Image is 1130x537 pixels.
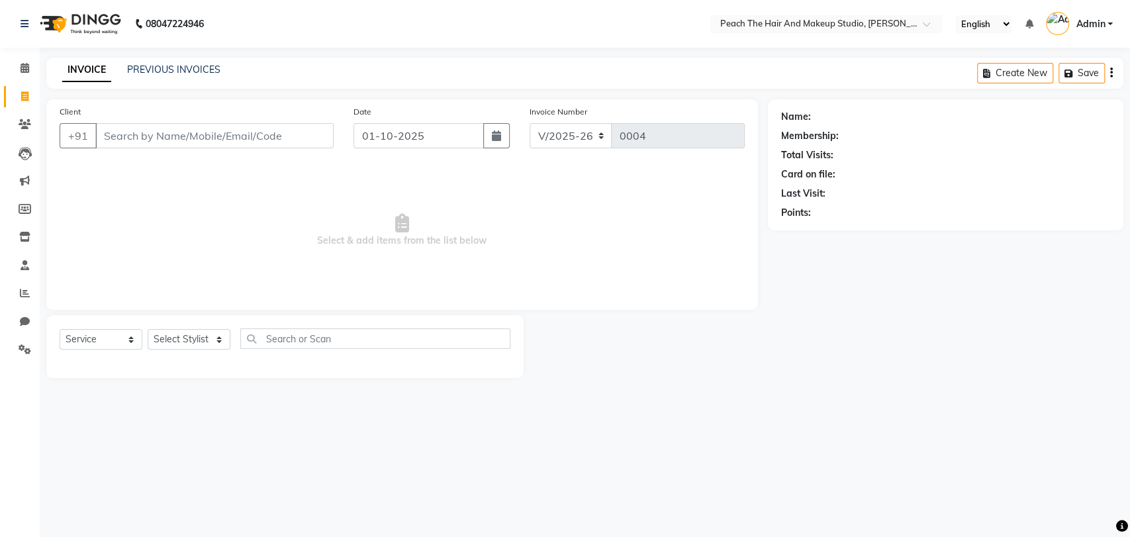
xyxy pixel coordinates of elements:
[34,5,124,42] img: logo
[60,106,81,118] label: Client
[1046,12,1069,35] img: Admin
[62,58,111,82] a: INVOICE
[781,110,811,124] div: Name:
[95,123,334,148] input: Search by Name/Mobile/Email/Code
[530,106,587,118] label: Invoice Number
[781,206,811,220] div: Points:
[146,5,204,42] b: 08047224946
[127,64,220,75] a: PREVIOUS INVOICES
[1076,17,1105,31] span: Admin
[781,168,835,181] div: Card on file:
[353,106,371,118] label: Date
[781,187,825,201] div: Last Visit:
[1059,63,1105,83] button: Save
[781,148,833,162] div: Total Visits:
[60,123,97,148] button: +91
[977,63,1053,83] button: Create New
[60,164,745,297] span: Select & add items from the list below
[240,328,510,349] input: Search or Scan
[781,129,839,143] div: Membership:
